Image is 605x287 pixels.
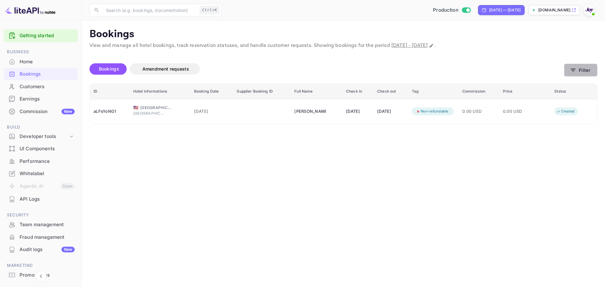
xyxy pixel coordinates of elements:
[433,7,458,14] span: Production
[4,231,78,243] a: Fraud management
[342,84,373,99] th: Check in
[584,5,594,15] img: With Joy
[190,84,233,99] th: Booking Date
[20,108,75,115] div: Commission
[4,106,78,117] a: CommissionNew
[4,56,78,67] a: Home
[89,42,597,49] p: View and manage all hotel bookings, track reservation statuses, and handle customer requests. Sho...
[130,84,190,99] th: Hotel informations
[142,66,189,72] span: Amendment requests
[20,133,68,140] div: Developer tools
[20,196,75,203] div: API Logs
[4,131,78,142] div: Developer tools
[4,106,78,118] div: CommissionNew
[20,83,75,90] div: Customers
[90,84,130,99] th: ID
[4,49,78,55] span: Business
[4,219,78,231] div: Team management
[428,43,435,49] button: Change date range
[4,81,78,92] a: Customers
[4,124,78,131] span: Build
[538,7,570,13] p: [DOMAIN_NAME]
[489,7,521,13] div: [DATE] — [DATE]
[20,95,75,103] div: Earnings
[20,170,75,177] div: Whitelabel
[462,108,495,115] span: 0.00 USD
[20,272,75,279] div: Promo codes
[291,84,342,99] th: Full Name
[233,84,291,99] th: Supplier Booking ID
[94,106,126,117] div: aLFsYoNG1
[499,84,551,99] th: Price
[4,155,78,167] a: Performance
[4,68,78,80] a: Bookings
[89,63,564,75] div: account-settings tabs
[4,212,78,219] span: Security
[408,84,458,99] th: Tag
[552,107,579,115] div: Created
[4,193,78,205] a: API Logs
[503,108,534,115] span: 0.00 USD
[35,271,47,282] button: Collapse navigation
[564,64,597,77] button: Filter
[430,7,473,14] div: Switch to Sandbox mode
[4,143,78,155] div: UI Components
[4,29,78,42] div: Getting started
[550,84,597,99] th: Status
[4,168,78,179] a: Whitelabel
[4,93,78,105] a: Earnings
[4,143,78,154] a: UI Components
[99,66,119,72] span: Bookings
[373,84,408,99] th: Check out
[140,105,172,111] span: [GEOGRAPHIC_DATA]
[4,168,78,180] div: Whitelabel
[4,262,78,269] span: Marketing
[377,106,404,117] div: [DATE]
[412,107,452,115] div: Non-refundable
[61,247,75,252] div: New
[20,221,75,228] div: Team management
[133,111,165,116] span: [GEOGRAPHIC_DATA]
[20,158,75,165] div: Performance
[20,145,75,152] div: UI Components
[90,84,597,124] table: booking table
[4,219,78,230] a: Team management
[200,6,219,14] div: Ctrl+K
[391,42,428,49] span: [DATE] - [DATE]
[4,244,78,255] a: Audit logsNew
[102,4,197,16] input: Search (e.g. bookings, documentation)
[133,106,138,110] span: United States of America
[20,246,75,253] div: Audit logs
[20,32,75,39] a: Getting started
[5,5,55,15] img: LiteAPI logo
[4,193,78,205] div: API Logs
[294,106,326,117] div: Abby Walters
[89,28,597,41] p: Bookings
[4,231,78,244] div: Fraud management
[20,71,75,78] div: Bookings
[458,84,499,99] th: Commission
[4,269,78,281] div: Promo codes
[346,106,370,117] div: [DATE]
[20,234,75,241] div: Fraud management
[194,108,229,115] span: [DATE]
[4,56,78,68] div: Home
[4,155,78,168] div: Performance
[4,244,78,256] div: Audit logsNew
[61,109,75,114] div: New
[4,81,78,93] div: Customers
[4,269,78,281] a: Promo codes
[20,58,75,66] div: Home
